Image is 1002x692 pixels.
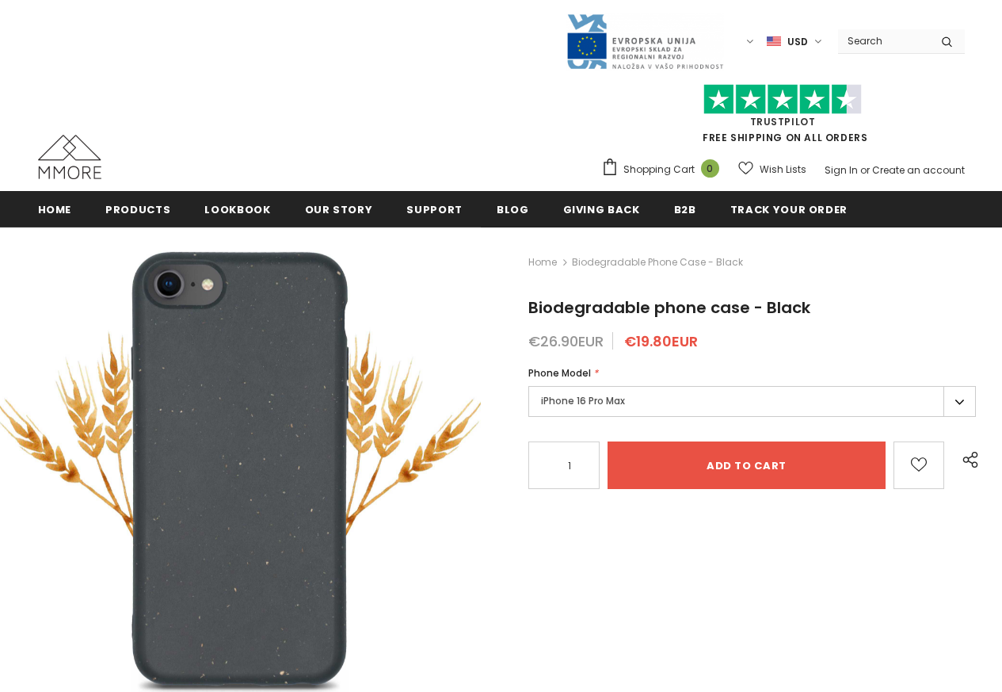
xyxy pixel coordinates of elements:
[701,159,719,178] span: 0
[601,158,727,182] a: Shopping Cart 0
[624,331,698,351] span: €19.80EUR
[105,191,170,227] a: Products
[738,155,806,183] a: Wish Lists
[730,202,848,217] span: Track your order
[767,35,781,48] img: USD
[674,191,696,227] a: B2B
[674,202,696,217] span: B2B
[825,163,858,177] a: Sign In
[204,191,270,227] a: Lookbook
[563,191,640,227] a: Giving back
[623,162,695,178] span: Shopping Cart
[528,386,976,417] label: iPhone 16 Pro Max
[497,191,529,227] a: Blog
[566,13,724,71] img: Javni Razpis
[497,202,529,217] span: Blog
[601,91,965,144] span: FREE SHIPPING ON ALL ORDERS
[566,34,724,48] a: Javni Razpis
[838,29,929,52] input: Search Site
[528,253,557,272] a: Home
[38,135,101,179] img: MMORE Cases
[406,191,463,227] a: support
[528,296,810,319] span: Biodegradable phone case - Black
[563,202,640,217] span: Giving back
[703,84,862,115] img: Trust Pilot Stars
[528,331,604,351] span: €26.90EUR
[105,202,170,217] span: Products
[730,191,848,227] a: Track your order
[572,253,743,272] span: Biodegradable phone case - Black
[305,202,373,217] span: Our Story
[787,34,808,50] span: USD
[305,191,373,227] a: Our Story
[38,191,72,227] a: Home
[406,202,463,217] span: support
[608,442,886,489] input: Add to cart
[528,366,591,380] span: Phone Model
[872,163,965,177] a: Create an account
[204,202,270,217] span: Lookbook
[760,162,806,178] span: Wish Lists
[860,163,870,177] span: or
[38,202,72,217] span: Home
[750,115,816,128] a: Trustpilot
